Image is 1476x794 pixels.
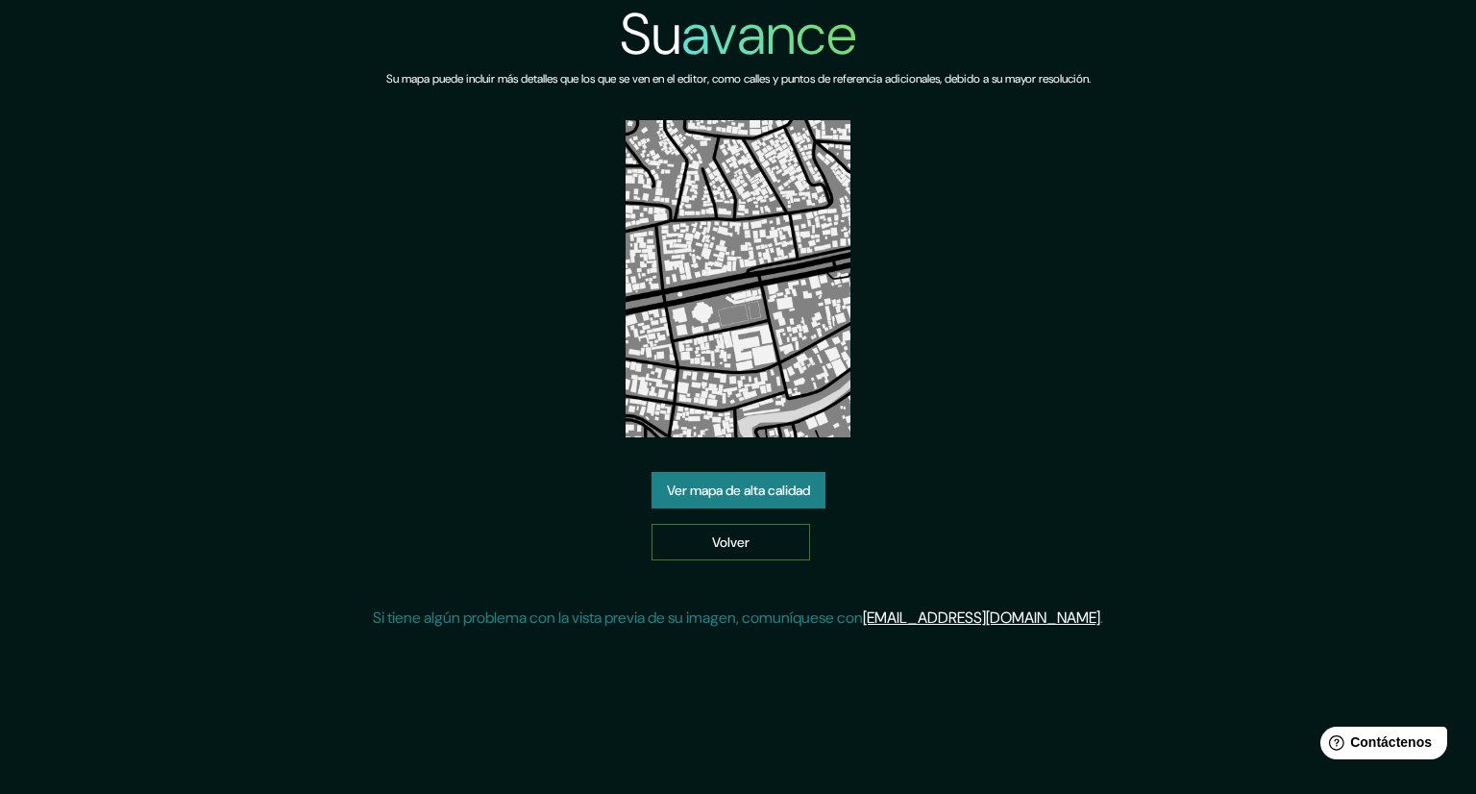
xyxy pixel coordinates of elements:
[667,483,810,500] font: Ver mapa de alta calidad
[712,533,750,551] font: Volver
[626,120,850,437] img: vista previa del mapa creado
[1100,608,1103,628] font: .
[373,608,863,628] font: Si tiene algún problema con la vista previa de su imagen, comuníquese con
[386,71,1091,87] font: Su mapa puede incluir más detalles que los que se ven en el editor, como calles y puntos de refer...
[863,608,1100,628] a: [EMAIL_ADDRESS][DOMAIN_NAME]
[1305,719,1455,773] iframe: Lanzador de widgets de ayuda
[652,524,810,560] a: Volver
[652,472,825,509] a: Ver mapa de alta calidad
